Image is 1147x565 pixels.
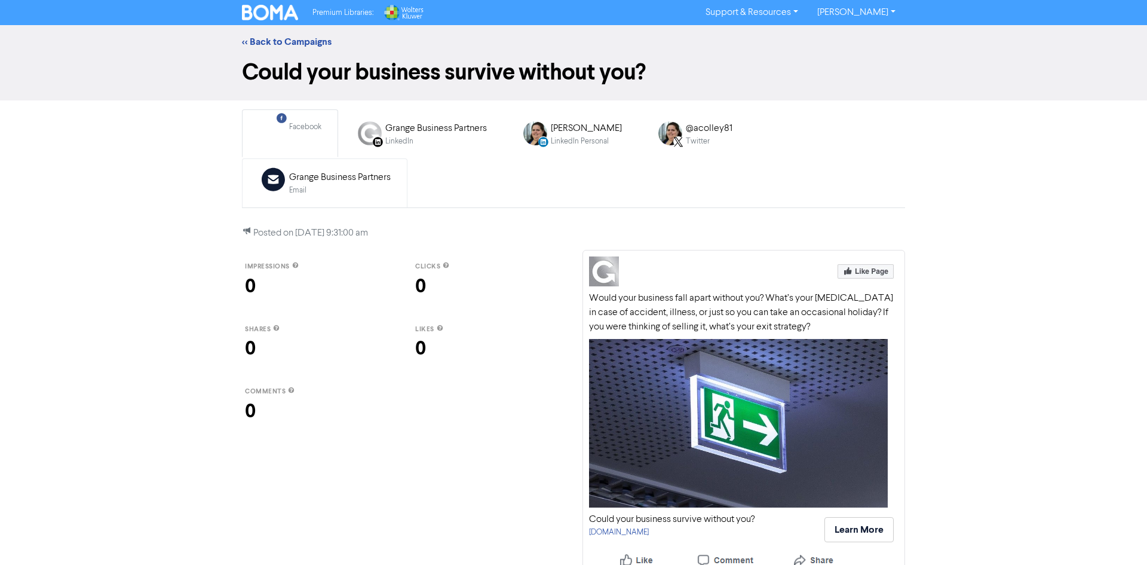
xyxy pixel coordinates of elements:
[686,121,732,136] div: @acolley81
[551,121,622,136] div: [PERSON_NAME]
[383,5,424,20] img: Wolters Kluwer
[242,59,905,86] h1: Could your business survive without you?
[358,121,382,145] img: LINKEDIN
[808,3,905,22] a: [PERSON_NAME]
[415,262,440,271] span: clicks
[523,121,547,145] img: LINKEDIN_PERSONAL
[658,121,682,145] img: TWITTER
[245,325,271,334] span: shares
[824,525,894,535] a: Learn More
[838,264,894,279] img: Like Page
[589,512,755,527] div: Could your business survive without you?
[312,9,373,17] span: Premium Libraries:
[385,121,487,136] div: Grange Business Partners
[242,5,298,20] img: BOMA Logo
[245,262,290,271] span: impressions
[242,226,905,240] p: Posted on [DATE] 9:31:00 am
[245,272,391,301] div: 0
[289,121,321,133] div: Facebook
[551,136,622,147] div: LinkedIn Personal
[415,334,562,363] div: 0
[686,136,732,147] div: Twitter
[415,272,562,301] div: 0
[289,170,391,185] div: Grange Business Partners
[696,3,808,22] a: Support & Resources
[589,339,888,507] img: Your Selected Media
[289,185,391,196] div: Email
[589,291,898,334] div: Would your business fall apart without you? What’s your [MEDICAL_DATA] in case of accident, illne...
[245,334,391,363] div: 0
[385,136,487,147] div: LinkedIn
[245,397,391,426] div: 0
[245,387,286,396] span: comments
[589,529,649,536] a: [DOMAIN_NAME]
[415,325,434,334] span: likes
[824,517,894,542] button: Learn More
[1087,508,1147,565] iframe: Chat Widget
[242,36,332,48] a: << Back to Campaigns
